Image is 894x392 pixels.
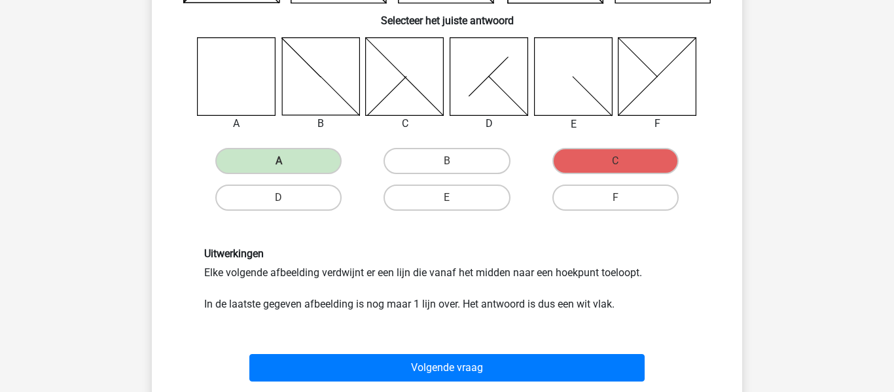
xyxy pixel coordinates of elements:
[355,116,454,132] div: C
[384,185,510,211] label: E
[215,148,342,174] label: A
[187,116,286,132] div: A
[608,116,707,132] div: F
[440,116,539,132] div: D
[384,148,510,174] label: B
[524,116,623,132] div: E
[204,247,690,260] h6: Uitwerkingen
[173,4,721,27] h6: Selecteer het juiste antwoord
[552,148,679,174] label: C
[194,247,700,312] div: Elke volgende afbeelding verdwijnt er een lijn die vanaf het midden naar een hoekpunt toeloopt. I...
[552,185,679,211] label: F
[272,116,370,132] div: B
[249,354,645,382] button: Volgende vraag
[215,185,342,211] label: D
